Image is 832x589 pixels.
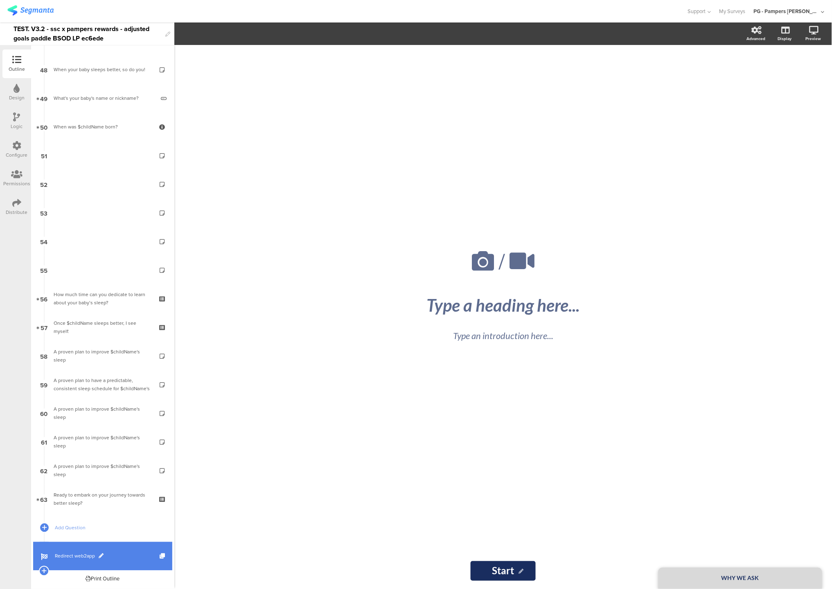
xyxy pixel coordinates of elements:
[360,329,647,342] div: Type an introduction here...
[9,65,25,73] div: Outline
[778,36,792,42] div: Display
[160,554,167,559] i: Duplicate
[33,485,172,513] a: 63 Ready to embark on your journey towards better sleep?
[747,36,766,42] div: Advanced
[352,295,655,315] div: Type a heading here...
[54,462,151,479] div: A proven plan to improve $childName's sleep
[33,427,172,456] a: 61 A proven plan to improve $childName's sleep
[41,495,48,504] span: 63
[33,55,172,84] a: 48 When your baby sleeps better, so do you!
[806,36,821,42] div: Preview
[41,122,48,131] span: 50
[41,265,48,274] span: 55
[33,284,172,313] a: 56 How much time can you dedicate to learn about your baby’s sleep?
[33,399,172,427] a: 60 A proven plan to improve $childName's sleep
[7,5,54,16] img: segmanta logo
[14,22,161,45] div: TEST. V3.2 - ssc x pampers rewards - adjusted goals paddle BSOD LP ec6ede
[33,542,172,571] a: Redirect web2app
[41,437,47,446] span: 61
[54,65,151,74] div: When your baby sleeps better, so do you!
[33,112,172,141] a: 50 When was $childName born?
[33,342,172,370] a: 58 A proven plan to improve $childName's sleep
[54,123,151,131] div: When was $childName born?
[41,65,48,74] span: 48
[55,524,160,532] span: Add Question
[41,466,48,475] span: 62
[6,151,28,159] div: Configure
[41,180,48,189] span: 52
[3,180,30,187] div: Permissions
[33,141,172,170] a: 51
[41,409,48,418] span: 60
[41,294,48,303] span: 56
[722,575,759,582] strong: WHY WE ASK
[33,198,172,227] a: 53
[33,84,172,112] a: 49 What's your baby's name or nickname?​
[6,209,28,216] div: Distribute
[41,208,48,217] span: 53
[41,380,48,389] span: 59
[41,94,48,103] span: 49
[33,370,172,399] a: 59 A proven plan to have a predictable, consistent sleep schedule for $childName's
[33,313,172,342] a: 57 Once $childName sleeps better, I see myself:
[41,351,48,360] span: 58
[9,94,25,101] div: Design
[54,434,151,450] div: A proven plan to improve $childName's sleep
[33,256,172,284] a: 55
[41,237,48,246] span: 54
[41,323,47,332] span: 57
[33,456,172,485] a: 62 A proven plan to improve $childName's sleep
[11,123,23,130] div: Logic
[33,227,172,256] a: 54
[54,405,151,421] div: A proven plan to improve $childName's sleep
[54,290,151,307] div: How much time can you dedicate to learn about your baby’s sleep?
[471,561,535,581] input: Start
[54,376,151,393] div: A proven plan to have a predictable, consistent sleep schedule for $childName's
[754,7,819,15] div: PG - Pampers [PERSON_NAME]
[498,245,505,278] span: /
[41,151,47,160] span: 51
[688,7,706,15] span: Support
[54,491,151,507] div: Ready to embark on your journey towards better sleep?
[86,575,120,583] div: Print Outline
[33,170,172,198] a: 52
[54,348,151,364] div: A proven plan to improve $childName's sleep
[54,94,155,102] div: What's your baby's name or nickname?​
[55,552,160,560] span: Redirect web2app
[54,319,151,335] div: Once $childName sleeps better, I see myself:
